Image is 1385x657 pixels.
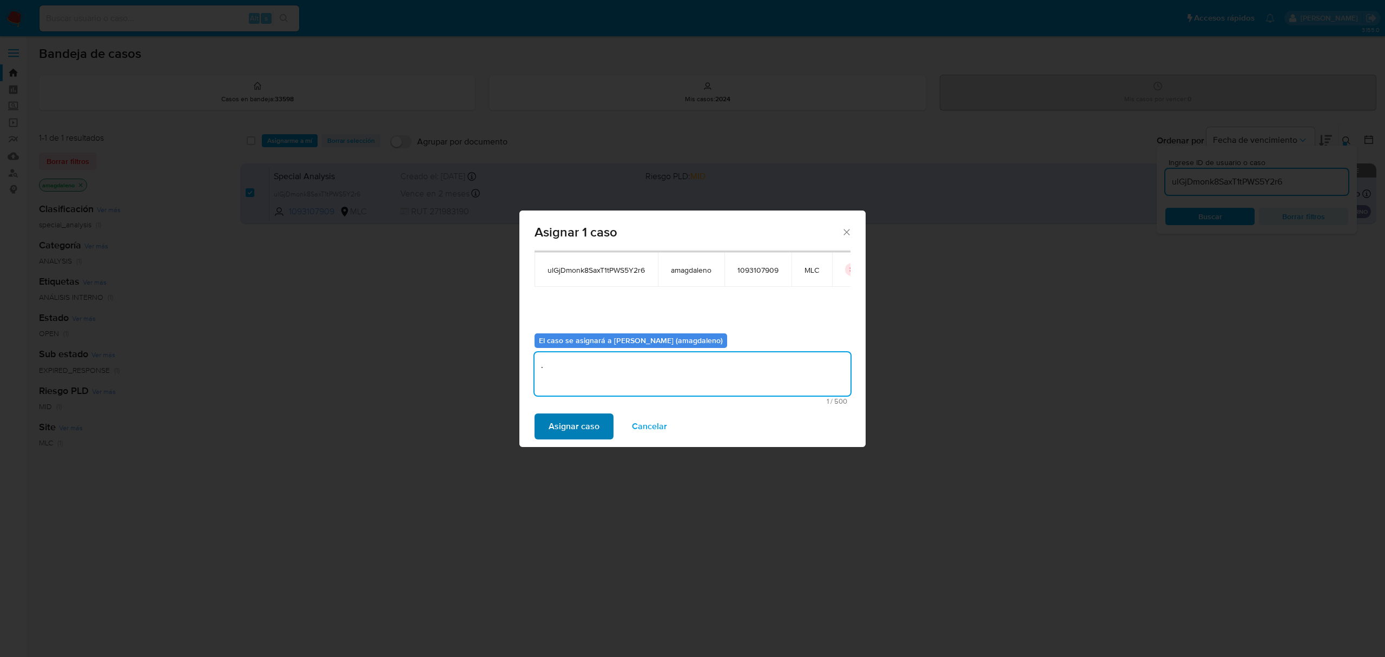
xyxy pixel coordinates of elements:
button: icon-button [845,263,858,276]
span: Asignar caso [549,415,599,438]
span: Cancelar [632,415,667,438]
button: Cancelar [618,413,681,439]
button: Cerrar ventana [841,227,851,236]
span: 1093107909 [737,265,779,275]
div: assign-modal [519,211,866,447]
span: ulGjDmonk8SaxT1tPWS5Y2r6 [548,265,645,275]
span: MLC [804,265,819,275]
b: El caso se asignará a [PERSON_NAME] (amagdaleno) [539,335,723,346]
span: Asignar 1 caso [535,226,841,239]
span: amagdaleno [671,265,711,275]
button: Asignar caso [535,413,614,439]
textarea: . [535,352,850,396]
span: Máximo 500 caracteres [538,398,847,405]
